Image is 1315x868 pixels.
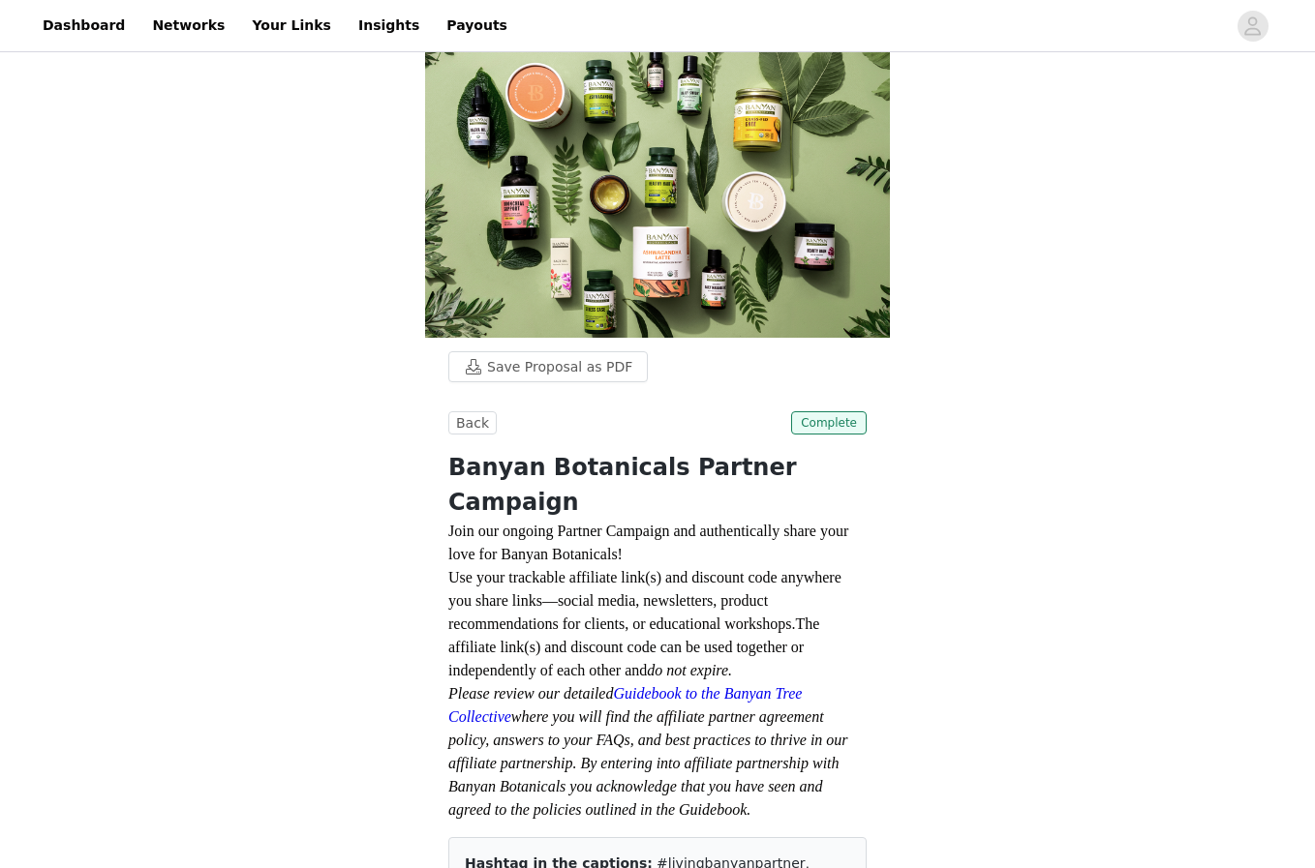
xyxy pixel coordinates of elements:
span: Join our ongoing Partner Campaign and authentically share your love for Banyan Botanicals! [448,523,848,562]
a: Insights [347,4,431,47]
a: Networks [140,4,236,47]
button: Save Proposal as PDF [448,351,648,382]
div: avatar [1243,11,1262,42]
button: Back [448,411,497,434]
span: The affiliate link(s) and discount code can be used together or independently of each other and [448,615,819,678]
span: Use your trackable affiliate link(s) and discount code anywhere you share links—social media, new... [448,569,841,632]
h1: Banyan Botanicals Partner Campaign [448,450,867,520]
a: Guidebook to the Banyan Tree Collective [448,685,802,725]
a: Dashboard [31,4,137,47]
a: Payouts [435,4,519,47]
a: Your Links [240,4,343,47]
em: do not expire. [647,662,732,678]
em: Please review our detailed where you will find the affiliate partner agreement policy, answers to... [448,685,848,818]
span: Complete [791,411,867,434]
img: campaign image [425,29,890,338]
